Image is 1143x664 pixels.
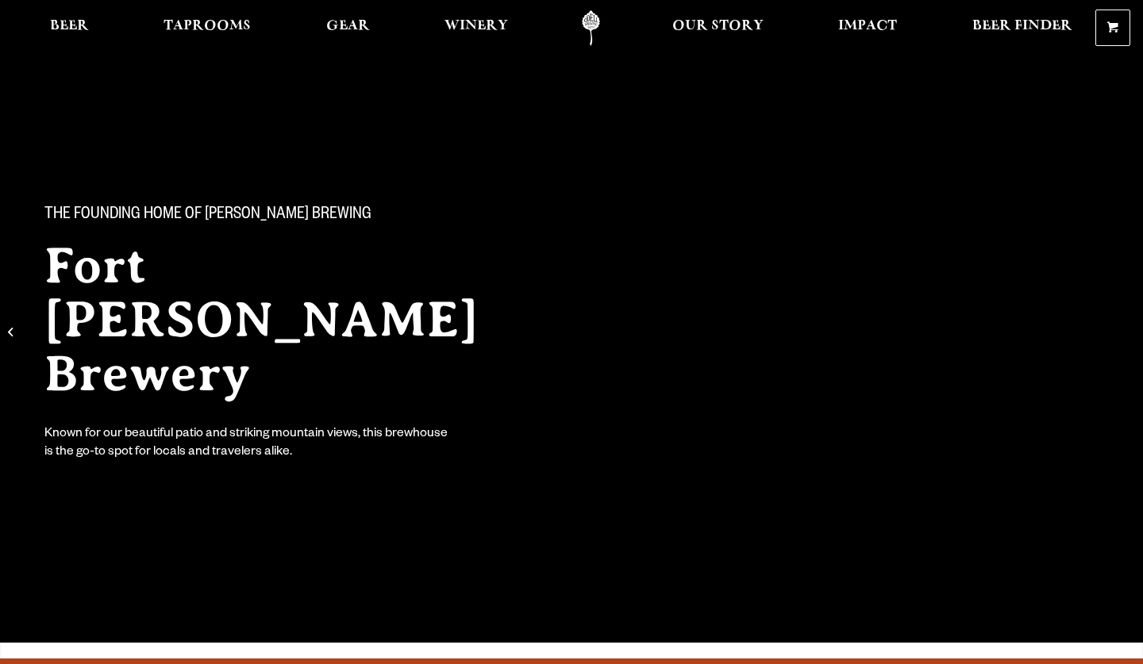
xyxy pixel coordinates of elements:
a: Beer [40,10,99,46]
span: Beer [50,20,89,33]
a: Beer Finder [962,10,1083,46]
div: Known for our beautiful patio and striking mountain views, this brewhouse is the go-to spot for l... [44,426,451,462]
span: Our Story [672,20,764,33]
span: Gear [326,20,370,33]
a: Odell Home [561,10,621,46]
h2: Fort [PERSON_NAME] Brewery [44,239,540,401]
a: Impact [828,10,907,46]
a: Winery [434,10,518,46]
a: Taprooms [153,10,261,46]
a: Our Story [662,10,774,46]
span: The Founding Home of [PERSON_NAME] Brewing [44,205,371,226]
span: Impact [838,20,897,33]
span: Taprooms [164,20,251,33]
span: Beer Finder [972,20,1072,33]
span: Winery [444,20,508,33]
a: Gear [316,10,380,46]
